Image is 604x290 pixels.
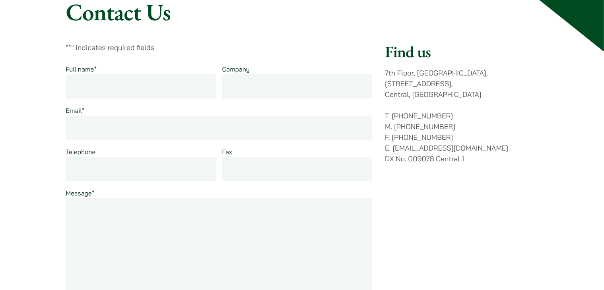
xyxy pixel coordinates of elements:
p: " " indicates required fields [66,42,373,53]
label: Telephone [66,148,96,156]
p: 7th Floor, [GEOGRAPHIC_DATA], [STREET_ADDRESS], Central, [GEOGRAPHIC_DATA] [385,68,538,100]
p: T. [PHONE_NUMBER] M. [PHONE_NUMBER] F. [PHONE_NUMBER] E. [EMAIL_ADDRESS][DOMAIN_NAME] DX No. 0090... [385,110,538,164]
label: Email [66,106,85,114]
label: Fax [222,148,232,156]
label: Full name [66,65,97,73]
label: Message [66,189,95,197]
label: Company [222,65,250,73]
h2: Find us [385,42,538,61]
